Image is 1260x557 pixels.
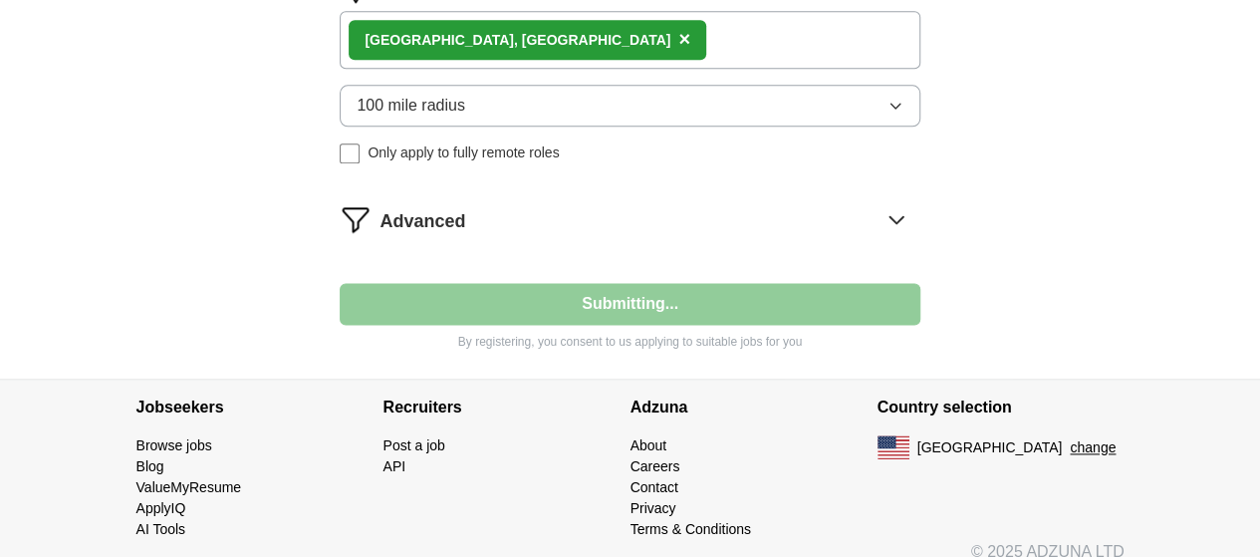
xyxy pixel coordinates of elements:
a: API [383,458,406,474]
a: Terms & Conditions [630,521,751,537]
button: change [1070,437,1116,458]
button: × [678,25,690,55]
strong: [GEOGRAPHIC_DATA] [365,32,514,48]
a: Browse jobs [136,437,212,453]
span: × [678,28,690,50]
a: About [630,437,667,453]
a: Careers [630,458,680,474]
span: Advanced [379,208,465,235]
input: Only apply to fully remote roles [340,143,360,163]
p: By registering, you consent to us applying to suitable jobs for you [340,333,919,351]
button: 100 mile radius [340,85,919,127]
h4: Country selection [878,380,1125,435]
div: , [GEOGRAPHIC_DATA] [365,30,670,51]
a: ApplyIQ [136,500,186,516]
a: Post a job [383,437,445,453]
span: Only apply to fully remote roles [368,142,559,163]
a: ValueMyResume [136,479,242,495]
button: Submitting... [340,283,919,325]
a: Contact [630,479,678,495]
a: Privacy [630,500,676,516]
img: filter [340,203,372,235]
a: Blog [136,458,164,474]
a: AI Tools [136,521,186,537]
img: US flag [878,435,909,459]
span: [GEOGRAPHIC_DATA] [917,437,1063,458]
span: 100 mile radius [357,94,465,118]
